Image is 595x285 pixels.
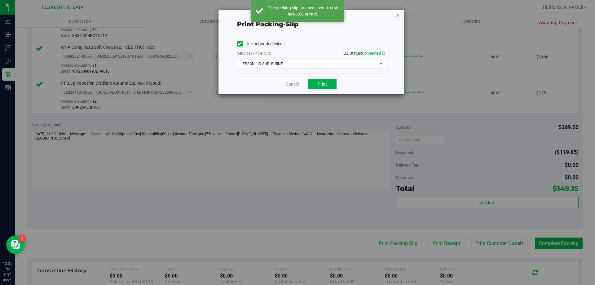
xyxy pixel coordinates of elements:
[343,51,385,56] span: QZ Status:
[6,235,25,254] iframe: Resource center
[308,79,337,89] button: Print
[318,82,327,87] span: Print
[286,81,299,87] a: Cancel
[237,41,284,47] label: Use network devices
[362,51,381,56] span: Connected
[237,20,298,28] span: Print packing-slip
[18,234,26,242] iframe: Resource center unread badge
[267,5,339,17] div: The packing slip has been sent to the selected printer.
[237,51,272,56] label: Send packing-slip to:
[237,60,377,68] span: EPSON- JD-SHELBURNE
[377,60,385,68] span: select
